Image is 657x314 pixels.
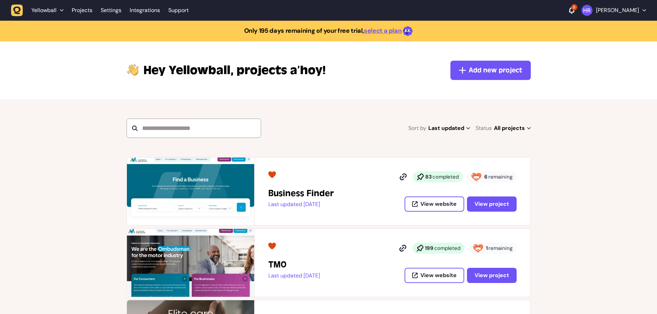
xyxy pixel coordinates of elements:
[596,7,639,14] p: [PERSON_NAME]
[432,173,459,180] span: completed
[268,259,320,270] h2: TMO
[130,4,160,17] a: Integrations
[475,200,509,207] span: View project
[405,268,464,283] button: View website
[168,7,189,14] a: Support
[476,123,492,133] span: Status
[403,26,413,36] img: emoji
[475,272,509,279] span: View project
[143,62,234,79] span: Yellowball
[268,201,334,208] p: Last updated [DATE]
[268,272,320,279] p: Last updated [DATE]
[581,5,593,16] img: Harry Robinson
[434,245,460,252] span: completed
[484,173,488,180] strong: 6
[127,158,254,225] img: Business Finder
[127,62,139,76] img: hi-hand
[11,4,68,17] button: Yellowball
[467,268,517,283] button: View project
[486,245,488,252] strong: 1
[244,27,364,35] strong: Only 195 days remaining of your free trial,
[143,62,326,79] p: projects a’hoy!
[101,4,121,17] a: Settings
[488,173,512,180] span: remaining
[72,4,92,17] a: Projects
[420,273,457,278] span: View website
[405,196,464,212] button: View website
[494,123,531,133] span: All projects
[425,245,434,252] strong: 199
[571,4,577,10] div: 8
[467,196,517,212] button: View project
[425,173,432,180] strong: 83
[469,65,522,75] span: Add new project
[420,201,457,207] span: View website
[581,5,646,16] button: [PERSON_NAME]
[450,61,531,80] button: Add new project
[364,27,401,35] a: select a plan
[127,229,254,297] img: TMO
[268,188,334,199] h2: Business Finder
[408,123,426,133] span: Sort by
[428,123,470,133] span: Last updated
[488,245,512,252] span: remaining
[31,7,57,14] span: Yellowball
